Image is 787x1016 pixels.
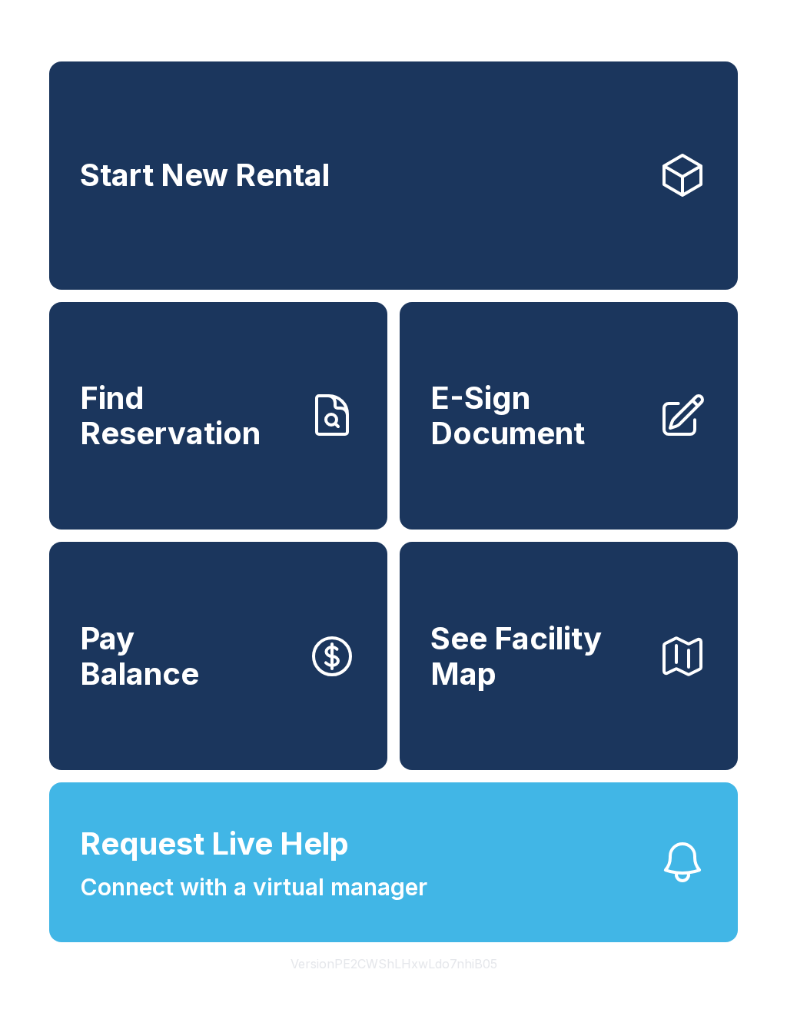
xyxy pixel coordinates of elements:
[80,158,330,193] span: Start New Rental
[49,61,738,290] a: Start New Rental
[80,380,295,450] span: Find Reservation
[278,942,510,985] button: VersionPE2CWShLHxwLdo7nhiB05
[49,542,387,770] a: PayBalance
[49,302,387,530] a: Find Reservation
[430,380,646,450] span: E-Sign Document
[80,821,349,867] span: Request Live Help
[49,782,738,942] button: Request Live HelpConnect with a virtual manager
[400,542,738,770] button: See Facility Map
[400,302,738,530] a: E-Sign Document
[80,621,199,691] span: Pay Balance
[430,621,646,691] span: See Facility Map
[80,870,427,905] span: Connect with a virtual manager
